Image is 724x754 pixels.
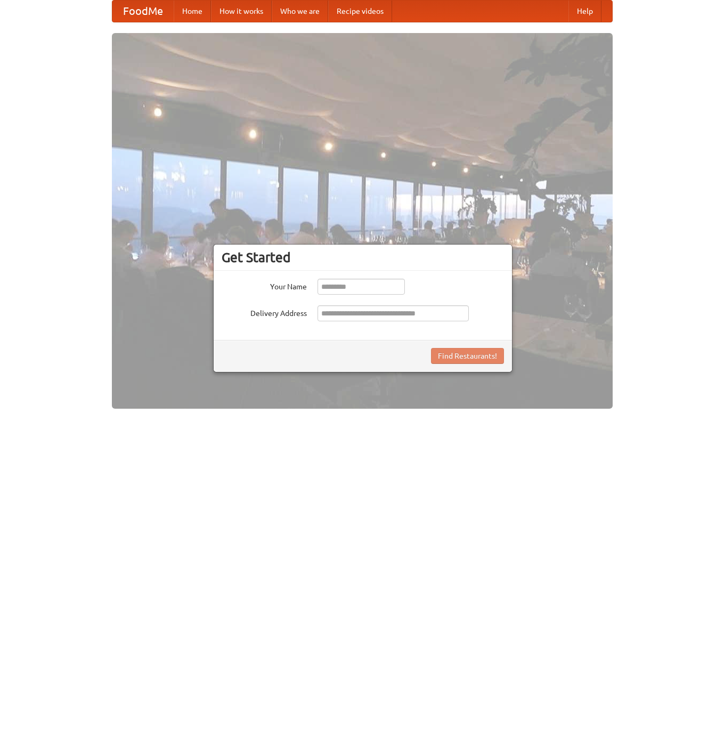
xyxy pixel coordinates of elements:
[431,348,504,364] button: Find Restaurants!
[328,1,392,22] a: Recipe videos
[222,279,307,292] label: Your Name
[112,1,174,22] a: FoodMe
[222,249,504,265] h3: Get Started
[174,1,211,22] a: Home
[272,1,328,22] a: Who we are
[568,1,601,22] a: Help
[211,1,272,22] a: How it works
[222,305,307,319] label: Delivery Address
